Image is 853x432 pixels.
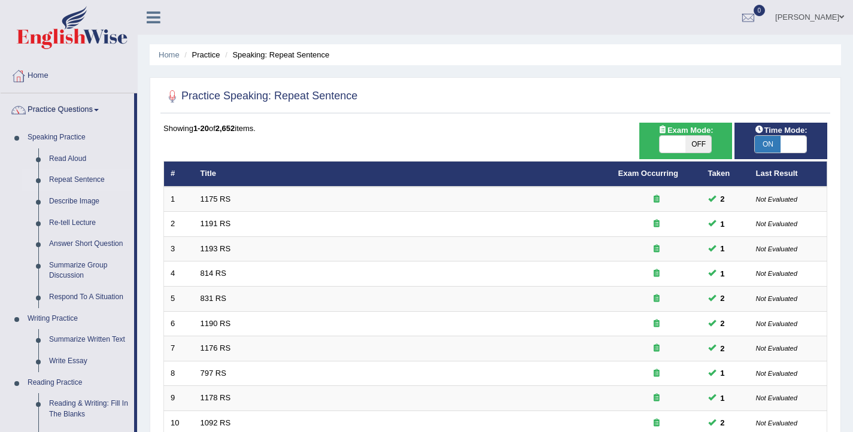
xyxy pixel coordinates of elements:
span: You can still take this question [716,267,730,280]
a: Describe Image [44,191,134,212]
td: 3 [164,236,194,261]
div: Exam occurring question [618,194,695,205]
td: 6 [164,311,194,336]
span: You can still take this question [716,317,730,330]
a: 1191 RS [201,219,231,228]
a: Home [159,50,180,59]
small: Not Evaluated [756,220,797,227]
span: You can still take this question [716,392,730,404]
a: Writing Practice [22,308,134,330]
div: Exam occurring question [618,244,695,255]
b: 1-20 [193,124,209,133]
th: Title [194,162,612,187]
a: Write Essay [44,351,134,372]
a: 1193 RS [201,244,231,253]
li: Speaking: Repeat Sentence [222,49,329,60]
a: Reading Practice [22,372,134,394]
a: Speaking Practice [22,127,134,148]
small: Not Evaluated [756,245,797,252]
li: Practice [181,49,220,60]
a: Exam Occurring [618,169,678,178]
a: Reading & Writing: Fill In The Blanks [44,393,134,425]
span: ON [755,136,781,153]
span: 0 [754,5,766,16]
a: 797 RS [201,369,226,378]
div: Exam occurring question [618,418,695,429]
a: 1190 RS [201,319,231,328]
a: 1092 RS [201,418,231,427]
th: Last Result [749,162,827,187]
div: Exam occurring question [618,318,695,330]
span: You can still take this question [716,342,730,355]
div: Show exams occurring in exams [639,123,732,159]
td: 2 [164,212,194,237]
span: Time Mode: [749,124,812,136]
h2: Practice Speaking: Repeat Sentence [163,87,357,105]
small: Not Evaluated [756,370,797,377]
small: Not Evaluated [756,345,797,352]
div: Exam occurring question [618,343,695,354]
a: 1175 RS [201,194,231,203]
small: Not Evaluated [756,196,797,203]
a: 814 RS [201,269,226,278]
span: OFF [685,136,711,153]
td: 1 [164,187,194,212]
th: # [164,162,194,187]
a: Practice Questions [1,93,134,123]
span: You can still take this question [716,242,730,255]
div: Exam occurring question [618,218,695,230]
span: Exam Mode: [653,124,718,136]
a: Repeat Sentence [44,169,134,191]
small: Not Evaluated [756,394,797,401]
span: You can still take this question [716,416,730,429]
td: 9 [164,386,194,411]
td: 5 [164,287,194,312]
small: Not Evaluated [756,419,797,427]
small: Not Evaluated [756,320,797,327]
a: Summarize Group Discussion [44,255,134,287]
span: You can still take this question [716,193,730,205]
div: Exam occurring question [618,293,695,305]
a: 1178 RS [201,393,231,402]
a: 831 RS [201,294,226,303]
a: Re-tell Lecture [44,212,134,234]
b: 2,652 [215,124,235,133]
div: Exam occurring question [618,268,695,279]
small: Not Evaluated [756,295,797,302]
span: You can still take this question [716,367,730,379]
div: Exam occurring question [618,393,695,404]
a: Home [1,59,137,89]
td: 7 [164,336,194,361]
a: Summarize Written Text [44,329,134,351]
a: Respond To A Situation [44,287,134,308]
td: 8 [164,361,194,386]
a: Answer Short Question [44,233,134,255]
td: 4 [164,261,194,287]
a: Read Aloud [44,148,134,170]
small: Not Evaluated [756,270,797,277]
a: 1176 RS [201,343,231,352]
div: Showing of items. [163,123,827,134]
div: Exam occurring question [618,368,695,379]
span: You can still take this question [716,218,730,230]
span: You can still take this question [716,292,730,305]
th: Taken [702,162,749,187]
